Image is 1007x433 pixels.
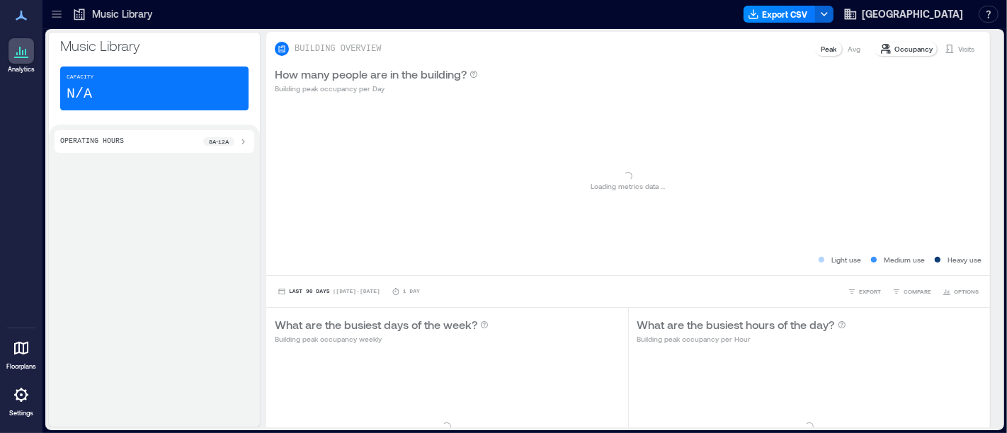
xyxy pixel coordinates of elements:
p: 1 Day [403,287,420,296]
p: Occupancy [894,43,933,54]
p: Light use [831,254,861,265]
p: Building peak occupancy weekly [275,333,489,345]
p: Capacity [67,73,93,81]
p: Music Library [60,35,249,55]
button: Export CSV [744,6,816,23]
p: Building peak occupancy per Day [275,83,478,94]
p: Analytics [8,65,35,74]
p: Visits [958,43,974,54]
a: Analytics [4,34,39,78]
p: Avg [848,43,860,54]
p: N/A [67,84,92,104]
a: Settings [4,378,38,422]
button: [GEOGRAPHIC_DATA] [839,3,967,25]
span: OPTIONS [954,287,979,296]
p: BUILDING OVERVIEW [295,43,381,54]
p: Floorplans [6,362,36,371]
button: Last 90 Days |[DATE]-[DATE] [275,284,383,299]
a: Floorplans [2,331,40,375]
p: Building peak occupancy per Hour [637,333,846,345]
p: How many people are in the building? [275,66,467,83]
span: COMPARE [904,287,931,296]
button: OPTIONS [940,284,982,299]
p: What are the busiest days of the week? [275,316,477,333]
p: 8a - 12a [209,137,229,146]
p: Operating Hours [60,136,124,147]
span: EXPORT [859,287,881,296]
p: Peak [821,43,836,54]
p: Loading metrics data ... [591,180,666,192]
button: EXPORT [845,284,884,299]
p: Medium use [884,254,925,265]
p: Music Library [92,7,152,21]
p: What are the busiest hours of the day? [637,316,835,333]
p: Settings [9,409,33,417]
span: [GEOGRAPHIC_DATA] [862,7,963,21]
p: Heavy use [948,254,982,265]
button: COMPARE [889,284,934,299]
